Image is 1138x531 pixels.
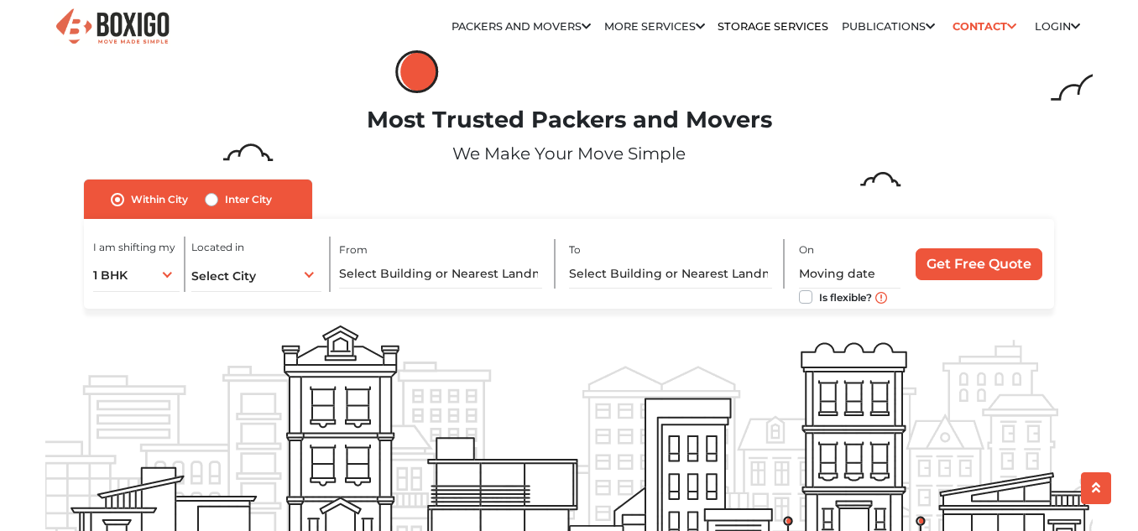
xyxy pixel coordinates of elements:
[842,20,935,33] a: Publications
[1035,20,1080,33] a: Login
[93,240,175,255] label: I am shifting my
[131,190,188,210] label: Within City
[875,292,887,304] img: move_date_info
[604,20,705,33] a: More services
[45,141,1093,166] p: We Make Your Move Simple
[452,20,591,33] a: Packers and Movers
[45,107,1093,134] h1: Most Trusted Packers and Movers
[819,287,872,305] label: Is flexible?
[225,190,272,210] label: Inter City
[569,242,581,258] label: To
[799,242,814,258] label: On
[191,240,244,255] label: Located in
[916,248,1042,280] input: Get Free Quote
[191,268,256,284] span: Select City
[93,268,128,283] span: 1 BHK
[718,20,828,33] a: Storage Services
[947,13,1022,39] a: Contact
[799,259,901,289] input: Moving date
[339,242,368,258] label: From
[569,259,772,289] input: Select Building or Nearest Landmark
[54,7,171,48] img: Boxigo
[1081,472,1111,504] button: scroll up
[339,259,542,289] input: Select Building or Nearest Landmark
